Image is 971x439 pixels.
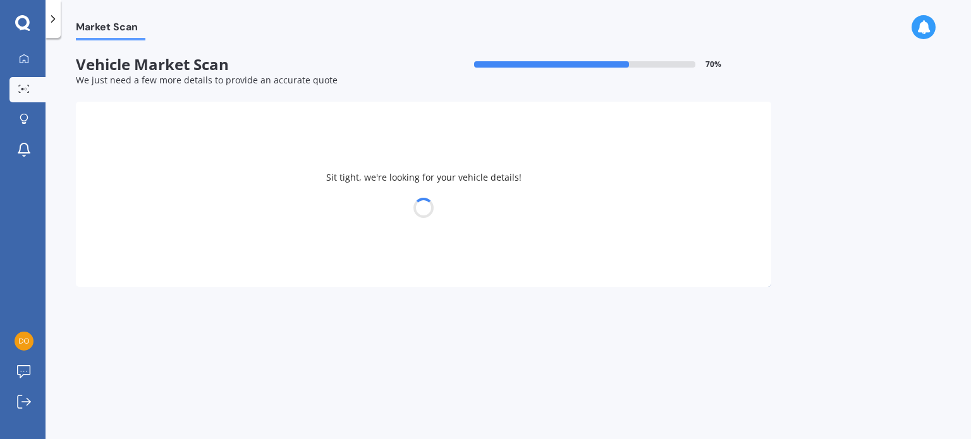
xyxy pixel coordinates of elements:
span: We just need a few more details to provide an accurate quote [76,74,338,86]
img: 7d91a9645d2be1fbe20a8c015f880468 [15,332,34,351]
span: Market Scan [76,21,145,38]
div: Sit tight, we're looking for your vehicle details! [76,102,771,287]
span: 70 % [705,60,721,69]
span: Vehicle Market Scan [76,56,424,74]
